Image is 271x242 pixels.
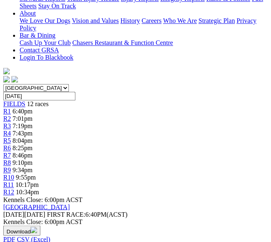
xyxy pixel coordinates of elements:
span: 9:55pm [16,174,36,181]
a: R7 [3,152,11,159]
a: [GEOGRAPHIC_DATA] [3,203,70,210]
span: 10:34pm [16,189,39,195]
div: About [20,17,268,32]
a: R9 [3,167,11,173]
span: 8:46pm [13,152,33,159]
a: R5 [3,137,11,144]
a: Who We Are [163,17,197,24]
span: 7:43pm [13,130,33,137]
img: twitter.svg [11,76,18,82]
a: Contact GRSA [20,47,59,53]
input: Select date [3,92,75,100]
span: 6:40PM(ACST) [47,211,128,218]
a: Bar & Dining [20,32,55,39]
a: Chasers Restaurant & Function Centre [72,39,173,46]
a: R11 [3,181,14,188]
a: Strategic Plan [198,17,235,24]
a: R1 [3,108,11,115]
a: Stay On Track [38,2,76,9]
a: R10 [3,174,14,181]
span: 7:01pm [13,115,33,122]
a: R3 [3,122,11,129]
img: logo-grsa-white.png [3,68,10,74]
a: R12 [3,189,14,195]
a: R6 [3,144,11,151]
a: Privacy Policy [20,17,256,31]
span: 8:25pm [13,144,33,151]
button: Download [3,225,40,235]
span: 9:10pm [13,159,33,166]
a: FIELDS [3,100,25,107]
a: Careers [141,17,161,24]
img: facebook.svg [3,76,10,82]
span: 6:40pm [13,108,33,115]
span: 9:34pm [13,167,33,173]
span: FIRST RACE: [47,211,85,218]
span: 8:04pm [13,137,33,144]
div: Bar & Dining [20,39,268,47]
span: 10:17pm [15,181,39,188]
div: Kennels Close: 6:00pm ACST [3,218,268,225]
a: R8 [3,159,11,166]
a: R2 [3,115,11,122]
a: About [20,10,36,17]
span: 7:19pm [13,122,33,129]
span: Kennels Close: 6:00pm ACST [3,196,82,203]
a: Cash Up Your Club [20,39,71,46]
span: [DATE] [3,211,24,218]
a: History [120,17,140,24]
a: Vision and Values [72,17,119,24]
a: R4 [3,130,11,137]
span: [DATE] [3,211,45,218]
a: Login To Blackbook [20,54,73,61]
img: download.svg [31,226,37,233]
a: We Love Our Dogs [20,17,70,24]
span: 12 races [27,100,48,107]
